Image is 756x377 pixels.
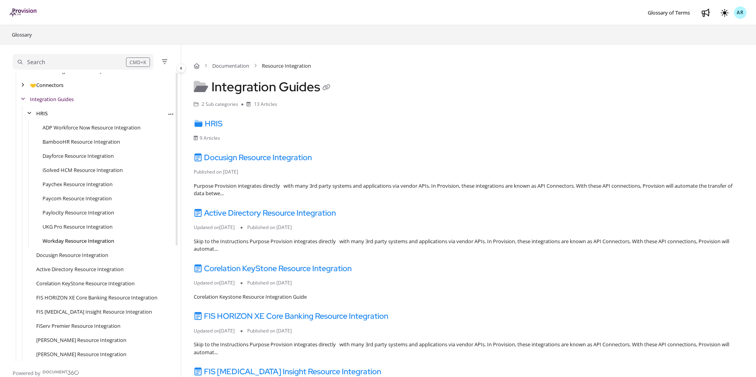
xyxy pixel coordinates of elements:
[43,152,114,160] a: Dayforce Resource Integration
[194,182,743,198] div: Purpose Provision integrates directly with many 3rd party systems and applications via vendor API...
[176,63,186,73] button: Category toggle
[13,54,154,70] button: Search
[160,57,169,67] button: Filter
[167,110,174,118] button: Article more options
[30,81,63,89] a: Connectors
[320,82,333,94] button: Copy link of Integration Guides
[262,62,311,70] span: Resource Integration
[734,6,747,19] button: AR
[194,62,200,70] a: Home
[36,251,108,259] a: Docusign Resource Integration
[194,79,333,94] h1: Integration Guides
[43,138,120,146] a: BambooHR Resource Integration
[13,369,41,377] span: Powered by
[241,327,298,334] li: Published on [DATE]
[194,279,241,286] li: Updated on [DATE]
[194,366,381,377] a: FIS [MEDICAL_DATA] Insight Resource Integration
[194,293,743,301] div: Corelation Keystone Resource Integration Guide
[36,336,126,344] a: Jack Henry SilverLake Resource Integration
[30,81,36,89] span: 🤝
[194,168,244,176] li: Published on [DATE]
[241,224,298,231] li: Published on [DATE]
[737,9,744,17] span: AR
[36,265,124,273] a: Active Directory Resource Integration
[11,30,33,39] a: Glossary
[194,118,222,129] a: HRIS
[43,223,113,231] a: UKG Pro Resource Integration
[167,109,174,118] div: More options
[43,166,123,174] a: iSolved HCM Resource Integration
[9,8,37,17] a: Project logo
[212,62,249,70] a: Documentation
[9,8,37,17] img: brand logo
[19,81,27,89] div: arrow
[43,180,113,188] a: Paychex Resource Integration
[27,58,45,67] div: Search
[13,368,79,377] a: Powered by Document360 - opens in a new tab
[36,279,135,287] a: Corelation KeyStone Resource Integration
[36,350,126,358] a: Jack Henry Symitar Resource Integration
[36,308,152,316] a: FIS IBS Insight Resource Integration
[241,101,277,108] li: 13 Articles
[36,109,48,117] a: HRIS
[648,9,690,16] span: Glossary of Terms
[699,6,712,19] a: Whats new
[194,327,241,334] li: Updated on [DATE]
[194,135,226,142] li: 9 Articles
[43,194,112,202] a: Paycom Resource Integration
[194,152,312,163] a: Docusign Resource Integration
[36,294,157,301] a: FIS HORIZON XE Core Banking Resource Integration
[43,124,141,131] a: ADP Workforce Now Resource Integration
[718,6,731,19] button: Theme options
[194,263,352,274] a: Corelation KeyStone Resource Integration
[194,238,743,253] div: Skip to the Instructions Purpose Provision integrates directly with many 3rd party systems and ap...
[19,96,27,103] div: arrow
[30,95,74,103] a: Integration Guides
[25,110,33,117] div: arrow
[43,237,114,245] a: Workday Resource Integration
[194,311,388,321] a: FIS HORIZON XE Core Banking Resource Integration
[194,224,241,231] li: Updated on [DATE]
[194,341,743,356] div: Skip to the Instructions Purpose Provision integrates directly with many 3rd party systems and ap...
[194,101,241,108] li: 2 Sub categories
[43,209,114,216] a: Paylocity Resource Integration
[241,279,298,286] li: Published on [DATE]
[36,322,120,330] a: FiServ Premier Resource Integration
[126,57,150,67] div: CMD+K
[43,370,79,375] img: Document360
[194,208,336,218] a: Active Directory Resource Integration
